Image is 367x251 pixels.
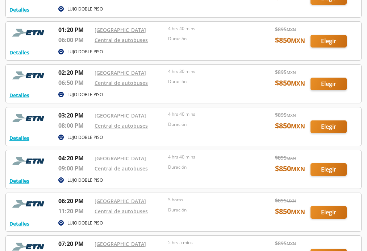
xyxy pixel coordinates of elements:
button: Detalles [9,49,29,56]
button: Detalles [9,6,29,13]
p: LUJO DOBLE PISO [67,220,103,226]
a: [GEOGRAPHIC_DATA] [95,198,146,205]
button: Detalles [9,177,29,185]
p: LUJO DOBLE PISO [67,6,103,12]
button: Detalles [9,91,29,99]
p: LUJO DOBLE PISO [67,91,103,98]
a: [GEOGRAPHIC_DATA] [95,155,146,162]
a: Central de autobuses [95,165,148,172]
button: Detalles [9,220,29,227]
a: Central de autobuses [95,37,148,44]
a: Central de autobuses [95,122,148,129]
button: Detalles [9,134,29,142]
p: LUJO DOBLE PISO [67,177,103,184]
a: [GEOGRAPHIC_DATA] [95,26,146,33]
a: [GEOGRAPHIC_DATA] [95,112,146,119]
a: [GEOGRAPHIC_DATA] [95,240,146,247]
a: Central de autobuses [95,208,148,215]
p: LUJO DOBLE PISO [67,49,103,55]
p: LUJO DOBLE PISO [67,134,103,141]
a: [GEOGRAPHIC_DATA] [95,69,146,76]
a: Central de autobuses [95,79,148,86]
